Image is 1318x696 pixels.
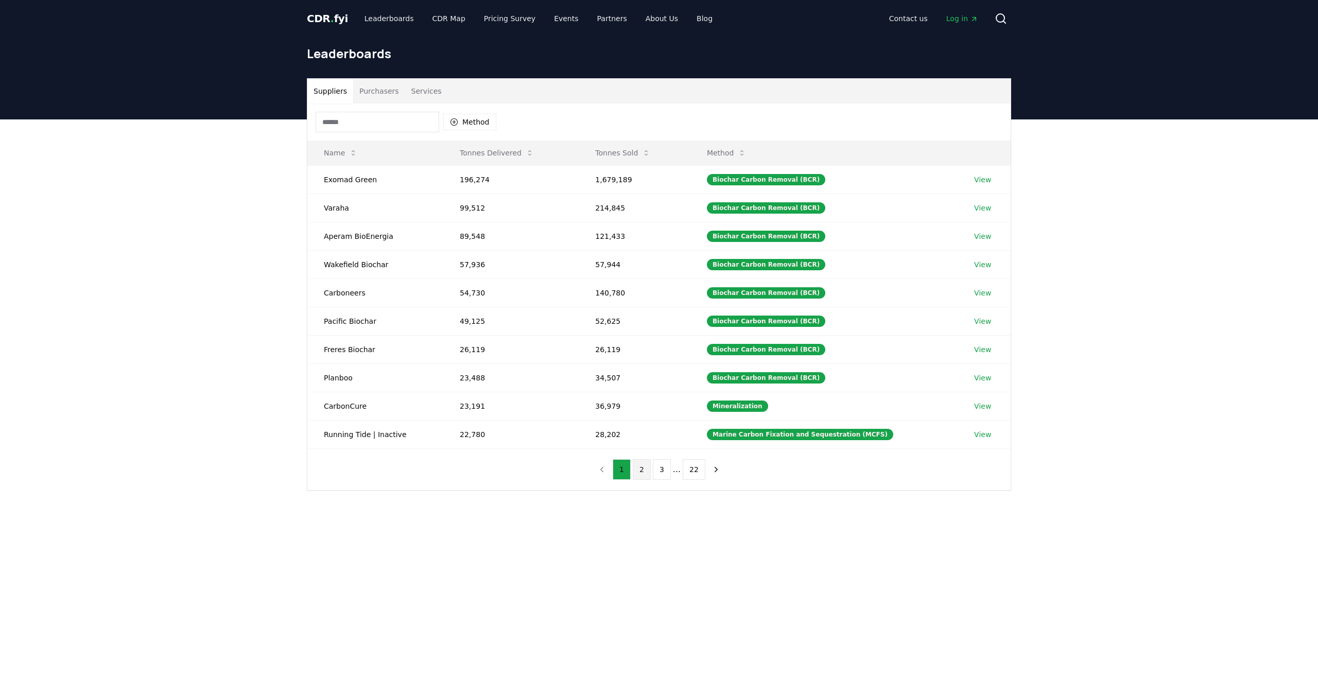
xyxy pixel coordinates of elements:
[579,363,690,392] td: 34,507
[579,250,690,279] td: 57,944
[683,459,705,480] button: 22
[673,463,681,476] li: ...
[443,165,579,194] td: 196,274
[307,250,443,279] td: Wakefield Biochar
[443,363,579,392] td: 23,488
[688,9,721,28] a: Blog
[579,335,690,363] td: 26,119
[707,372,825,384] div: Biochar Carbon Removal (BCR)
[307,165,443,194] td: Exomad Green
[443,250,579,279] td: 57,936
[707,401,768,412] div: Mineralization
[443,222,579,250] td: 89,548
[307,307,443,335] td: Pacific Biochar
[307,79,353,103] button: Suppliers
[707,316,825,327] div: Biochar Carbon Removal (BCR)
[974,429,991,440] a: View
[707,259,825,270] div: Biochar Carbon Removal (BCR)
[307,12,348,25] span: CDR fyi
[707,429,893,440] div: Marine Carbon Fixation and Sequestration (MCFS)
[974,316,991,326] a: View
[353,79,405,103] button: Purchasers
[443,194,579,222] td: 99,512
[307,11,348,26] a: CDR.fyi
[443,114,496,130] button: Method
[307,363,443,392] td: Planboo
[405,79,448,103] button: Services
[974,259,991,270] a: View
[579,420,690,448] td: 28,202
[424,9,474,28] a: CDR Map
[443,392,579,420] td: 23,191
[707,459,725,480] button: next page
[653,459,671,480] button: 3
[579,392,690,420] td: 36,979
[307,392,443,420] td: CarbonCure
[356,9,721,28] nav: Main
[452,143,542,163] button: Tonnes Delivered
[331,12,334,25] span: .
[579,307,690,335] td: 52,625
[307,222,443,250] td: Aperam BioEnergia
[307,420,443,448] td: Running Tide | Inactive
[307,194,443,222] td: Varaha
[881,9,986,28] nav: Main
[307,45,1011,62] h1: Leaderboards
[707,174,825,185] div: Biochar Carbon Removal (BCR)
[974,401,991,411] a: View
[974,231,991,241] a: View
[307,279,443,307] td: Carboneers
[307,335,443,363] td: Freres Biochar
[974,288,991,298] a: View
[881,9,936,28] a: Contact us
[974,344,991,355] a: View
[546,9,586,28] a: Events
[579,194,690,222] td: 214,845
[443,279,579,307] td: 54,730
[589,9,635,28] a: Partners
[587,143,658,163] button: Tonnes Sold
[356,9,422,28] a: Leaderboards
[707,202,825,214] div: Biochar Carbon Removal (BCR)
[579,222,690,250] td: 121,433
[699,143,755,163] button: Method
[613,459,631,480] button: 1
[579,165,690,194] td: 1,679,189
[316,143,366,163] button: Name
[707,344,825,355] div: Biochar Carbon Removal (BCR)
[637,9,686,28] a: About Us
[707,231,825,242] div: Biochar Carbon Removal (BCR)
[974,175,991,185] a: View
[443,420,579,448] td: 22,780
[633,459,651,480] button: 2
[946,13,978,24] span: Log in
[443,307,579,335] td: 49,125
[974,203,991,213] a: View
[476,9,544,28] a: Pricing Survey
[579,279,690,307] td: 140,780
[938,9,986,28] a: Log in
[974,373,991,383] a: View
[707,287,825,299] div: Biochar Carbon Removal (BCR)
[443,335,579,363] td: 26,119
